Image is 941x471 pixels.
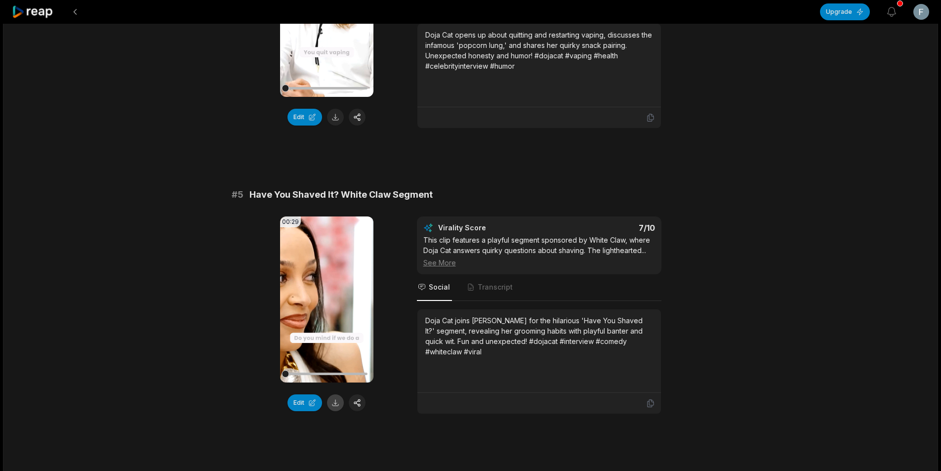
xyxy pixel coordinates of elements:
[425,315,653,357] div: Doja Cat joins [PERSON_NAME] for the hilarious 'Have You Shaved It?' segment, revealing her groom...
[438,223,544,233] div: Virality Score
[429,282,450,292] span: Social
[232,188,244,202] span: # 5
[425,30,653,71] div: Doja Cat opens up about quitting and restarting vaping, discusses the infamous 'popcorn lung,' an...
[549,223,655,233] div: 7 /10
[423,257,655,268] div: See More
[287,109,322,126] button: Edit
[478,282,513,292] span: Transcript
[280,216,373,383] video: Your browser does not support mp4 format.
[249,188,433,202] span: Have You Shaved It? White Claw Segment
[423,235,655,268] div: This clip features a playful segment sponsored by White Claw, where Doja Cat answers quirky quest...
[417,274,661,301] nav: Tabs
[820,3,870,20] button: Upgrade
[287,394,322,411] button: Edit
